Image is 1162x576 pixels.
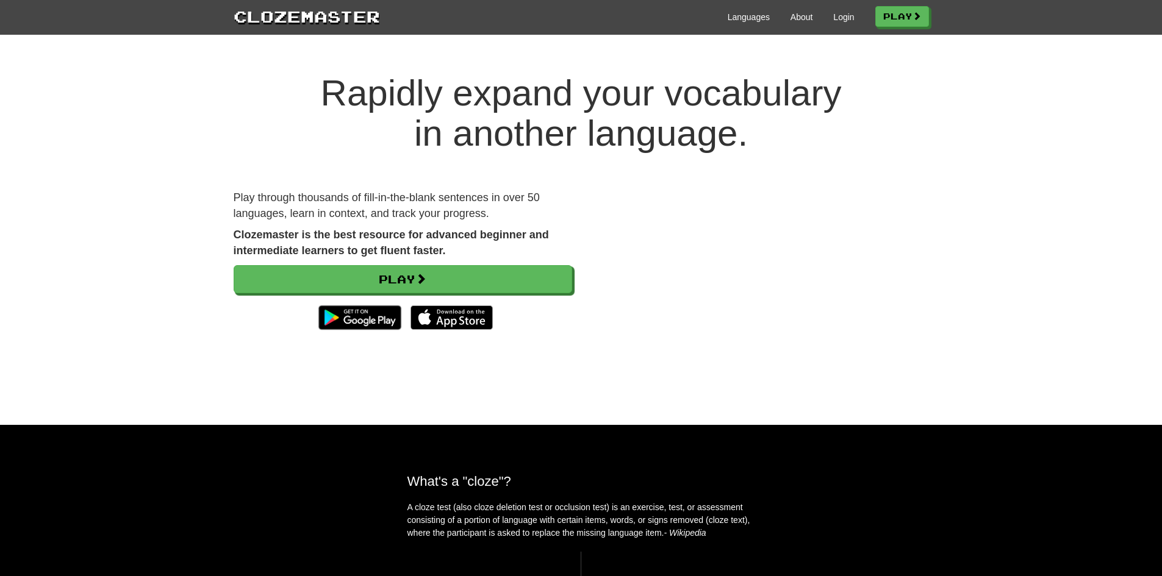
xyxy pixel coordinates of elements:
[234,5,380,27] a: Clozemaster
[407,474,755,489] h2: What's a "cloze"?
[312,299,407,336] img: Get it on Google Play
[664,528,706,538] em: - Wikipedia
[234,265,572,293] a: Play
[234,190,572,221] p: Play through thousands of fill-in-the-blank sentences in over 50 languages, learn in context, and...
[875,6,929,27] a: Play
[791,11,813,23] a: About
[833,11,854,23] a: Login
[411,305,493,330] img: Download_on_the_App_Store_Badge_US-UK_135x40-25178aeef6eb6b83b96f5f2d004eda3bffbb37122de64afbaef7...
[234,229,549,257] strong: Clozemaster is the best resource for advanced beginner and intermediate learners to get fluent fa...
[407,501,755,539] p: A cloze test (also cloze deletion test or occlusion test) is an exercise, test, or assessment con...
[728,11,770,23] a: Languages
